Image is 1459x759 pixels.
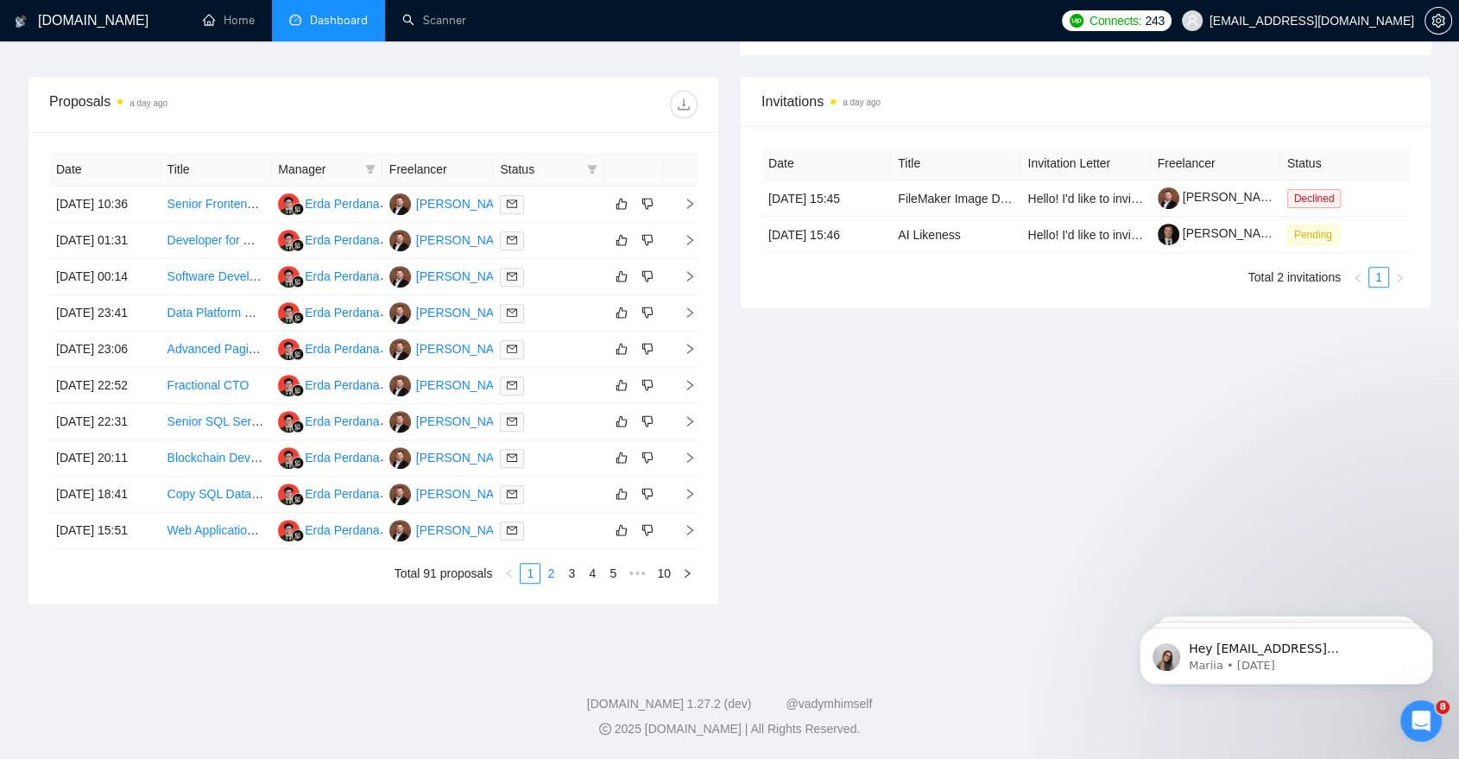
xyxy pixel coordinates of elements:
a: 1 [521,564,540,583]
th: Date [49,153,161,187]
img: gigradar-bm.png [292,348,304,360]
li: 3 [561,563,582,584]
span: Invitations [761,91,1410,112]
a: Web Application Developer (single freelancer) for Kaseya Autotask and ConnectWise Manage PSAs [167,523,703,537]
img: LL [389,266,411,288]
span: Connects: [1090,11,1141,30]
div: [PERSON_NAME] [416,303,515,322]
li: 2 [540,563,561,584]
button: dislike [637,230,658,250]
div: Erda Perdana [305,267,379,286]
a: Copy SQL Database to Google Drive and set it up [167,487,434,501]
td: [DATE] 15:45 [761,180,891,217]
a: LL[PERSON_NAME] [389,377,515,391]
a: searchScanner [402,13,466,28]
img: EP [278,520,300,541]
span: like [616,233,628,247]
span: dislike [641,233,654,247]
span: right [670,307,696,319]
a: Data Platform Development for Smoke and Vape Shops [167,306,466,319]
li: 1 [1368,267,1389,288]
span: Status [500,160,580,179]
a: EPErda Perdana [278,377,379,391]
td: [DATE] 20:11 [49,440,161,477]
span: right [670,488,696,500]
a: 10 [652,564,676,583]
span: like [616,306,628,319]
a: EPErda Perdana [278,305,379,319]
span: mail [507,199,517,209]
a: 5 [603,564,622,583]
span: right [670,270,696,282]
div: [PERSON_NAME] [416,484,515,503]
button: like [611,411,632,432]
span: Declined [1287,189,1342,208]
span: filter [587,164,597,174]
a: Senior SQL Server Expert – Performance Tuning, .NET & AI-Aided Development [167,414,598,428]
span: Pending [1287,225,1339,244]
button: dislike [637,484,658,504]
td: Advanced Paginated Developer [161,332,272,368]
button: dislike [637,193,658,214]
img: LL [389,230,411,251]
div: Erda Perdana [305,521,379,540]
span: mail [507,452,517,463]
td: [DATE] 23:41 [49,295,161,332]
div: Erda Perdana [305,339,379,358]
div: Erda Perdana [305,376,379,395]
span: like [616,523,628,537]
a: LL[PERSON_NAME] [389,450,515,464]
button: dislike [637,266,658,287]
span: like [616,487,628,501]
div: Erda Perdana [305,484,379,503]
span: right [670,198,696,210]
a: Blockchain Developer & Smart Contract Engineer for StableCoin Staking Protocol [167,451,603,465]
img: gigradar-bm.png [292,312,304,324]
img: gigradar-bm.png [292,421,304,433]
a: LL[PERSON_NAME] [389,269,515,282]
span: right [682,568,692,579]
li: Next 5 Pages [623,563,651,584]
span: like [616,342,628,356]
button: download [670,91,698,118]
a: Advanced Paginated Developer [167,342,338,356]
div: Erda Perdana [305,448,379,467]
button: left [1348,267,1368,288]
button: like [611,375,632,395]
button: right [1389,267,1410,288]
span: right [670,452,696,464]
th: Status [1280,147,1410,180]
a: 3 [562,564,581,583]
td: AI Likeness [891,217,1020,253]
a: LL[PERSON_NAME] [389,486,515,500]
img: EP [278,266,300,288]
li: 10 [651,563,677,584]
a: [PERSON_NAME] [1158,190,1282,204]
span: setting [1425,14,1451,28]
img: EP [278,302,300,324]
div: Proposals [49,91,374,118]
span: mail [507,525,517,535]
a: setting [1424,14,1452,28]
span: dashboard [289,14,301,26]
span: like [616,269,628,283]
th: Freelancer [382,153,494,187]
li: Total 91 proposals [395,563,493,584]
button: like [611,520,632,541]
td: [DATE] 10:36 [49,187,161,223]
span: mail [507,271,517,281]
a: @vadymhimself [786,697,872,711]
button: setting [1424,7,1452,35]
li: 1 [520,563,540,584]
button: like [611,230,632,250]
td: Web Application Developer (single freelancer) for Kaseya Autotask and ConnectWise Manage PSAs [161,513,272,549]
iframe: Intercom notifications message [1114,591,1459,712]
span: mail [507,307,517,318]
span: 243 [1145,11,1164,30]
img: gigradar-bm.png [292,275,304,288]
a: Software Developer for Analytical Chart Application [167,269,440,283]
button: like [611,266,632,287]
img: EP [278,338,300,360]
li: 5 [603,563,623,584]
